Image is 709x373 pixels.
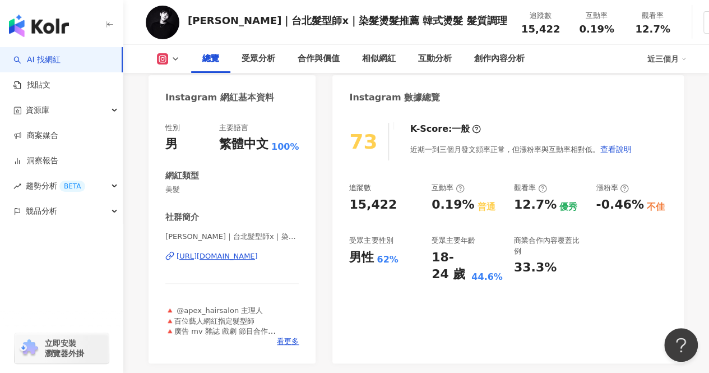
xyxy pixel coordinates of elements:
a: 洞察報告 [13,155,58,167]
div: 相似網紅 [362,52,396,66]
div: 近期一到三個月發文頻率正常，但漲粉率與互動率相對低。 [410,138,632,160]
div: Instagram 網紅基本資料 [165,91,274,104]
div: 互動分析 [418,52,452,66]
span: [PERSON_NAME]｜台北髮型師x｜染髮燙髮推薦 韓式燙髮 髮質調理 | [PERSON_NAME] [165,232,299,242]
span: 資源庫 [26,98,49,123]
div: 73 [349,130,377,153]
span: 100% [271,141,299,153]
div: 互動率 [575,10,618,21]
div: 近三個月 [647,50,687,68]
div: 一般 [452,123,470,135]
div: K-Score : [410,123,481,135]
div: 商業合作內容覆蓋比例 [514,236,585,256]
div: [URL][DOMAIN_NAME] [177,251,258,261]
div: 男性 [349,249,374,266]
a: 找貼文 [13,80,50,91]
div: [PERSON_NAME]｜台北髮型師x｜染髮燙髮推薦 韓式燙髮 髮質調理 [188,13,507,27]
div: 33.3% [514,259,557,277]
img: logo [9,15,69,37]
a: chrome extension立即安裝 瀏覽器外掛 [15,333,109,363]
div: 性別 [165,123,180,133]
a: [URL][DOMAIN_NAME] [165,251,299,261]
span: 趨勢分析 [26,173,85,199]
div: BETA [59,181,85,192]
span: 🔺 @apex_hairsalon 主理人 🔺百位藝人網紅指定髮型師 🔺廣告 mv 雜誌 戲劇 節目合作 🔺各品牌特約燙髮、染髮講師 [165,306,276,346]
span: 0.19% [579,24,614,35]
div: 15,422 [349,196,397,214]
button: 查看說明 [599,138,632,160]
img: chrome extension [18,339,40,357]
div: 總覽 [202,52,219,66]
span: rise [13,182,21,190]
div: 合作與價值 [298,52,340,66]
span: 看更多 [277,337,299,347]
div: 普通 [477,201,495,213]
span: 競品分析 [26,199,57,224]
span: 立即安裝 瀏覽器外掛 [45,338,84,358]
div: 受眾主要性別 [349,236,393,246]
div: 受眾分析 [242,52,275,66]
div: 不佳 [647,201,665,213]
a: searchAI 找網紅 [13,54,61,66]
div: 互動率 [432,183,465,193]
div: 62% [377,254,398,266]
div: 0.19% [432,196,474,214]
a: 商案媒合 [13,130,58,141]
span: 12.7% [635,24,670,35]
div: 18-24 歲 [432,249,469,284]
div: 44.6% [471,271,503,283]
span: 15,422 [521,23,560,35]
div: 主要語言 [219,123,248,133]
div: 優秀 [559,201,577,213]
div: 追蹤數 [519,10,562,21]
div: 男 [165,136,178,153]
div: 受眾主要年齡 [432,236,475,246]
img: KOL Avatar [146,6,179,39]
span: 美髮 [165,185,299,195]
div: 社群簡介 [165,211,199,223]
div: Instagram 數據總覽 [349,91,440,104]
div: 漲粉率 [596,183,629,193]
div: 觀看率 [631,10,674,21]
iframe: Help Scout Beacon - Open [664,328,698,362]
div: 繁體中文 [219,136,268,153]
div: 創作內容分析 [474,52,525,66]
span: 查看說明 [600,145,631,154]
div: 觀看率 [514,183,547,193]
div: 網紅類型 [165,170,199,182]
div: 12.7% [514,196,557,214]
div: -0.46% [596,196,643,214]
div: 追蹤數 [349,183,371,193]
